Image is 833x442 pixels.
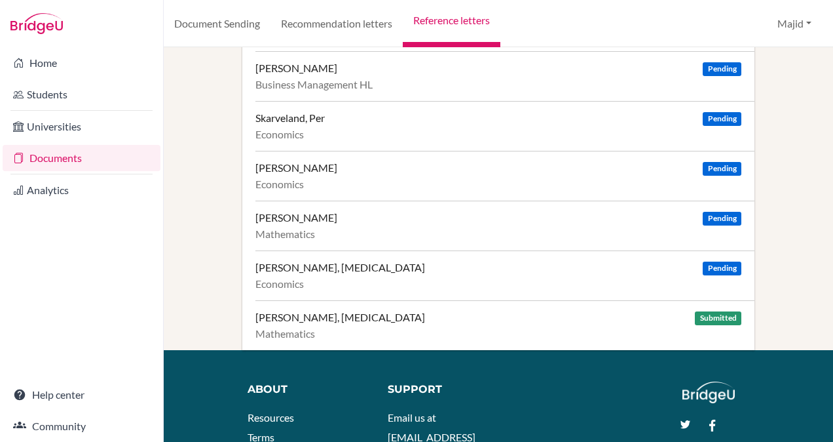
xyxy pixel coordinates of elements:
span: Pending [703,62,741,76]
a: Documents [3,145,160,171]
img: Bridge-U [10,13,63,34]
div: Mathematics [255,327,741,340]
div: Skarveland, Per [255,111,325,125]
a: Resources [248,411,294,424]
a: Help center [3,382,160,408]
div: [PERSON_NAME] [255,161,337,174]
div: Economics [255,128,741,141]
div: [PERSON_NAME], [MEDICAL_DATA] [255,311,425,324]
div: Economics [255,277,741,291]
button: Majid [771,11,817,36]
div: Support [388,382,487,397]
a: Students [3,81,160,108]
a: Universities [3,113,160,140]
a: Analytics [3,177,160,203]
a: [PERSON_NAME] Pending Business Management HL [255,51,754,101]
a: [PERSON_NAME], [MEDICAL_DATA] Pending Economics [255,251,754,300]
a: Skarveland, Per Pending Economics [255,101,754,151]
div: [PERSON_NAME], [MEDICAL_DATA] [255,261,425,274]
a: [PERSON_NAME] Pending Mathematics [255,201,754,251]
div: [PERSON_NAME] [255,62,337,75]
div: Business Management HL [255,78,741,91]
a: Community [3,413,160,439]
div: Economics [255,178,741,191]
span: Pending [703,112,741,126]
div: Mathematics [255,228,741,241]
a: [PERSON_NAME] Pending Economics [255,151,754,201]
span: Pending [703,212,741,226]
span: Pending [703,262,741,275]
span: Submitted [695,311,741,325]
img: logo_white@2x-f4f0deed5e89b7ecb1c2cc34c3e3d731f90f0f143d5ea2071677605dd97b5244.png [682,382,735,403]
a: Home [3,50,160,76]
span: Pending [703,162,741,176]
div: About [248,382,358,397]
a: [PERSON_NAME], [MEDICAL_DATA] Submitted Mathematics [255,300,754,350]
div: [PERSON_NAME] [255,211,337,224]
